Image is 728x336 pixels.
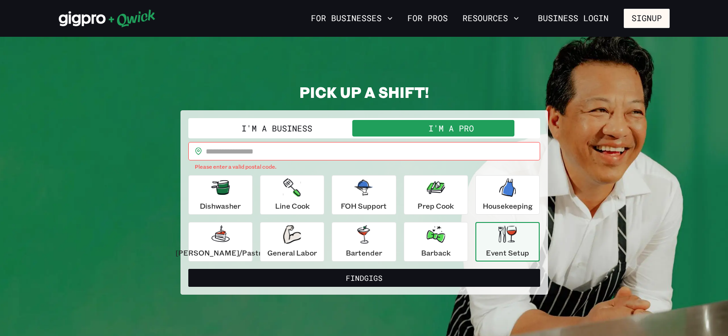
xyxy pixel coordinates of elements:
[475,222,540,262] button: Event Setup
[483,200,533,211] p: Housekeeping
[459,11,523,26] button: Resources
[260,175,324,215] button: Line Cook
[364,120,538,137] button: I'm a Pro
[421,247,451,258] p: Barback
[190,120,364,137] button: I'm a Business
[332,222,396,262] button: Bartender
[530,9,616,28] a: Business Login
[175,247,265,258] p: [PERSON_NAME]/Pastry
[404,11,451,26] a: For Pros
[346,247,382,258] p: Bartender
[260,222,324,262] button: General Labor
[275,200,310,211] p: Line Cook
[200,200,241,211] p: Dishwasher
[195,162,534,171] p: Please enter a valid postal code.
[188,269,540,287] button: FindGigs
[624,9,670,28] button: Signup
[188,175,253,215] button: Dishwasher
[475,175,540,215] button: Housekeeping
[267,247,317,258] p: General Labor
[307,11,396,26] button: For Businesses
[181,83,548,101] h2: PICK UP A SHIFT!
[188,222,253,262] button: [PERSON_NAME]/Pastry
[418,200,454,211] p: Prep Cook
[341,200,387,211] p: FOH Support
[332,175,396,215] button: FOH Support
[404,222,468,262] button: Barback
[404,175,468,215] button: Prep Cook
[486,247,529,258] p: Event Setup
